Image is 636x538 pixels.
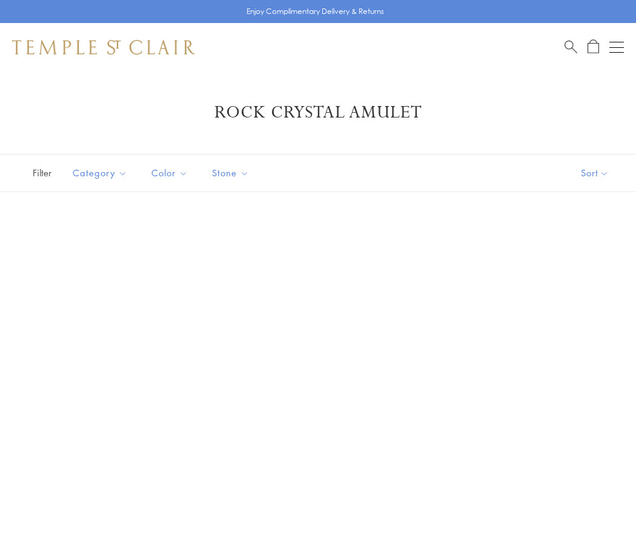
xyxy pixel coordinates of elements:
[206,165,258,181] span: Stone
[67,165,136,181] span: Category
[565,39,577,55] a: Search
[588,39,599,55] a: Open Shopping Bag
[142,159,197,187] button: Color
[145,165,197,181] span: Color
[12,40,195,55] img: Temple St. Clair
[247,5,384,18] p: Enjoy Complimentary Delivery & Returns
[203,159,258,187] button: Stone
[554,154,636,191] button: Show sort by
[30,102,606,124] h1: Rock Crystal Amulet
[64,159,136,187] button: Category
[609,40,624,55] button: Open navigation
